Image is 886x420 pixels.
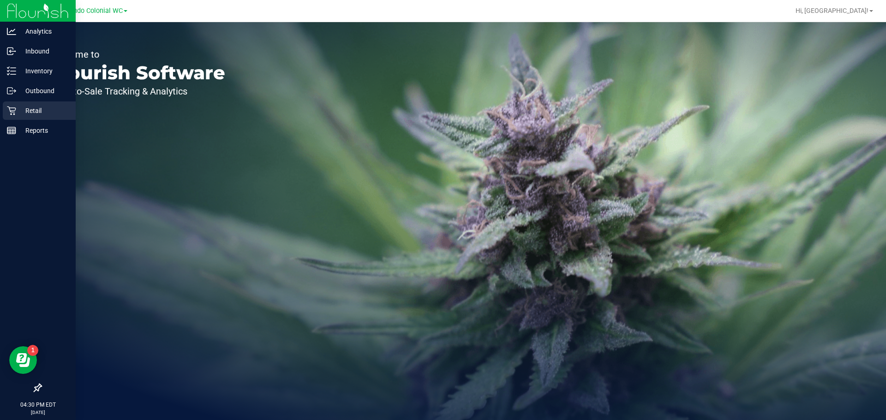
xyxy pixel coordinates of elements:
[27,345,38,356] iframe: Resource center unread badge
[796,7,868,14] span: Hi, [GEOGRAPHIC_DATA]!
[50,87,225,96] p: Seed-to-Sale Tracking & Analytics
[7,66,16,76] inline-svg: Inventory
[7,126,16,135] inline-svg: Reports
[7,47,16,56] inline-svg: Inbound
[16,46,72,57] p: Inbound
[4,401,72,409] p: 04:30 PM EDT
[61,7,123,15] span: Orlando Colonial WC
[16,105,72,116] p: Retail
[9,346,37,374] iframe: Resource center
[50,64,225,82] p: Flourish Software
[7,86,16,95] inline-svg: Outbound
[16,125,72,136] p: Reports
[7,106,16,115] inline-svg: Retail
[16,26,72,37] p: Analytics
[16,85,72,96] p: Outbound
[50,50,225,59] p: Welcome to
[7,27,16,36] inline-svg: Analytics
[4,409,72,416] p: [DATE]
[16,65,72,77] p: Inventory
